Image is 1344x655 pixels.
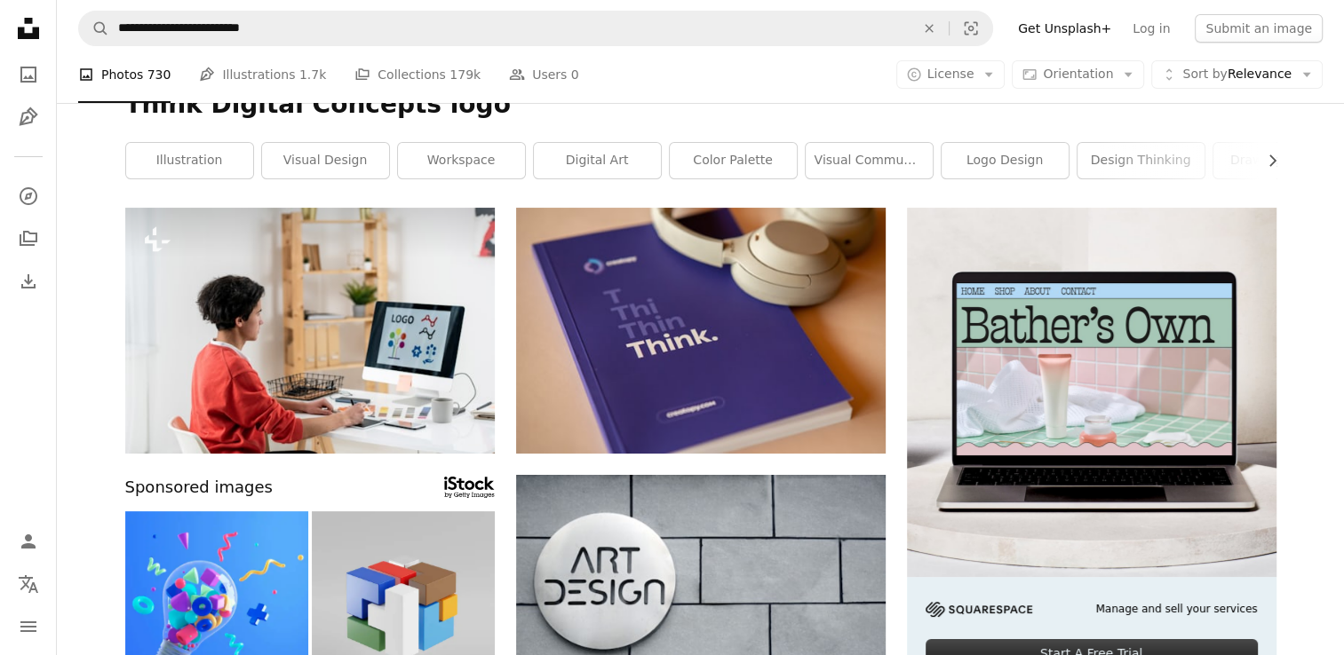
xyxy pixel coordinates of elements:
span: 179k [449,65,481,84]
a: Collections [11,221,46,256]
form: Find visuals sitewide [78,11,993,46]
button: Search Unsplash [79,12,109,45]
button: Sort byRelevance [1151,60,1323,89]
button: Orientation [1012,60,1144,89]
img: Contemporary web designer with graphics tablet drawing new logo while sitting by desk in front of... [125,208,495,454]
a: digital art [534,143,661,178]
button: Visual search [950,12,992,45]
a: Illustrations 1.7k [199,46,326,103]
a: Home — Unsplash [11,11,46,50]
a: a book with a pair of headphones on top of it [516,322,886,338]
a: design thinking [1078,143,1205,178]
span: 0 [571,65,579,84]
button: Language [11,566,46,602]
span: Sort by [1182,67,1227,81]
img: a book with a pair of headphones on top of it [516,208,886,454]
span: Sponsored images [125,475,273,501]
img: file-1707883121023-8e3502977149image [907,208,1276,577]
button: scroll list to the right [1256,143,1276,178]
a: Log in [1122,14,1181,43]
a: visual communication [806,143,933,178]
button: Menu [11,609,46,644]
a: Contemporary web designer with graphics tablet drawing new logo while sitting by desk in front of... [125,322,495,338]
span: Manage and sell your services [1095,602,1257,617]
span: Relevance [1182,66,1292,83]
button: Submit an image [1195,14,1323,43]
span: License [927,67,974,81]
a: Art Design signage on wall [516,588,886,604]
span: 1.7k [299,65,326,84]
a: Log in / Sign up [11,524,46,559]
a: visual design [262,143,389,178]
h1: Think Digital Concepts logo [125,89,1276,121]
button: Clear [910,12,949,45]
a: Get Unsplash+ [1007,14,1122,43]
a: drawing tablet [1213,143,1340,178]
button: License [896,60,1006,89]
a: Explore [11,178,46,214]
a: Collections 179k [354,46,481,103]
a: Users 0 [509,46,579,103]
a: color palette [670,143,797,178]
a: workspace [398,143,525,178]
a: Download History [11,264,46,299]
a: logo design [942,143,1069,178]
a: Photos [11,57,46,92]
a: illustration [126,143,253,178]
a: Illustrations [11,99,46,135]
img: file-1705255347840-230a6ab5bca9image [926,602,1032,617]
span: Orientation [1043,67,1113,81]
